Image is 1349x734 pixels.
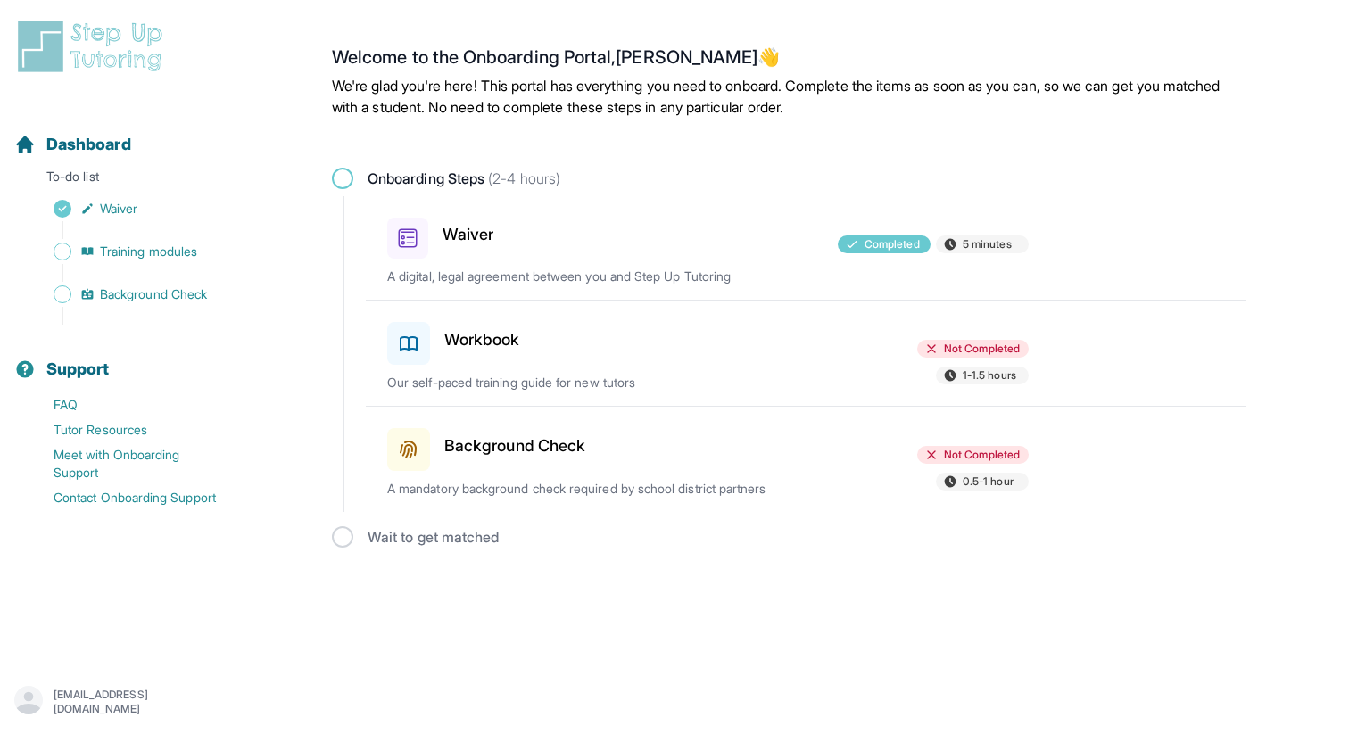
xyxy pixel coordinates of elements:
span: Background Check [100,285,207,303]
p: [EMAIL_ADDRESS][DOMAIN_NAME] [54,688,213,716]
h3: Workbook [444,327,520,352]
a: Training modules [14,239,228,264]
a: Meet with Onboarding Support [14,442,228,485]
button: Support [7,328,220,389]
span: Not Completed [944,342,1020,356]
span: Support [46,357,110,382]
span: 5 minutes [963,237,1012,252]
span: (2-4 hours) [484,169,560,187]
p: A mandatory background check required by school district partners [387,480,805,498]
a: Dashboard [14,132,131,157]
p: We're glad you're here! This portal has everything you need to onboard. Complete the items as soo... [332,75,1246,118]
span: Onboarding Steps [368,168,560,189]
button: [EMAIL_ADDRESS][DOMAIN_NAME] [14,686,213,718]
h3: Background Check [444,433,585,458]
a: WorkbookNot Completed1-1.5 hoursOur self-paced training guide for new tutors [366,301,1246,406]
a: Contact Onboarding Support [14,485,228,510]
a: Tutor Resources [14,417,228,442]
p: A digital, legal agreement between you and Step Up Tutoring [387,268,805,285]
span: 1-1.5 hours [963,368,1016,383]
span: Training modules [100,243,197,260]
a: FAQ [14,392,228,417]
p: Our self-paced training guide for new tutors [387,374,805,392]
h2: Welcome to the Onboarding Portal, [PERSON_NAME] 👋 [332,46,1246,75]
span: Waiver [100,200,137,218]
a: Background Check [14,282,228,307]
button: Dashboard [7,103,220,164]
img: logo [14,18,173,75]
a: Background CheckNot Completed0.5-1 hourA mandatory background check required by school district p... [366,407,1246,512]
span: Dashboard [46,132,131,157]
h3: Waiver [443,222,493,247]
span: Completed [865,237,920,252]
a: Waiver [14,196,228,221]
span: Not Completed [944,448,1020,462]
p: To-do list [7,168,220,193]
a: WaiverCompleted5 minutesA digital, legal agreement between you and Step Up Tutoring [366,196,1246,300]
span: 0.5-1 hour [963,474,1014,489]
